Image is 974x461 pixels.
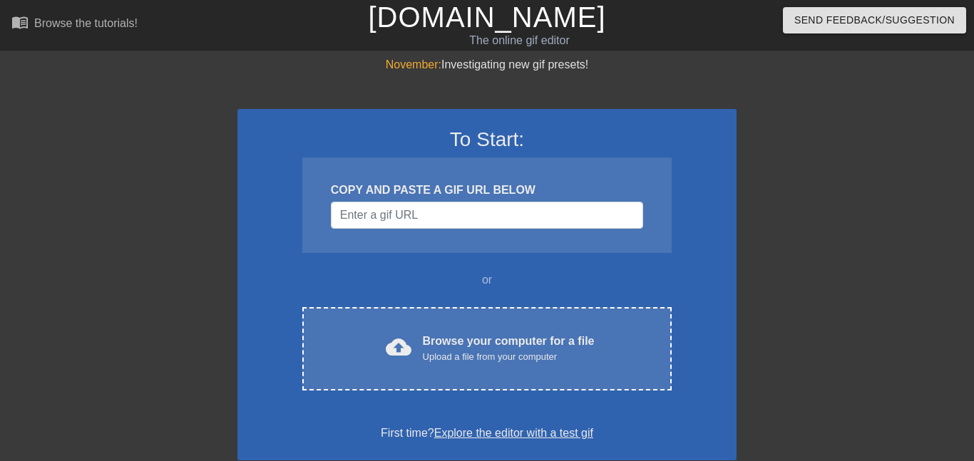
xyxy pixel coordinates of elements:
[11,14,138,36] a: Browse the tutorials!
[332,32,707,49] div: The online gif editor
[434,427,593,439] a: Explore the editor with a test gif
[34,17,138,29] div: Browse the tutorials!
[237,56,737,73] div: Investigating new gif presets!
[783,7,966,33] button: Send Feedback/Suggestion
[423,333,595,364] div: Browse your computer for a file
[256,128,718,152] h3: To Start:
[794,11,955,29] span: Send Feedback/Suggestion
[423,350,595,364] div: Upload a file from your computer
[331,202,643,229] input: Username
[11,14,29,31] span: menu_book
[386,334,411,360] span: cloud_upload
[275,271,699,289] div: or
[386,58,441,71] span: November:
[331,182,643,199] div: COPY AND PASTE A GIF URL BELOW
[256,425,718,442] div: First time?
[368,1,605,33] a: [DOMAIN_NAME]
